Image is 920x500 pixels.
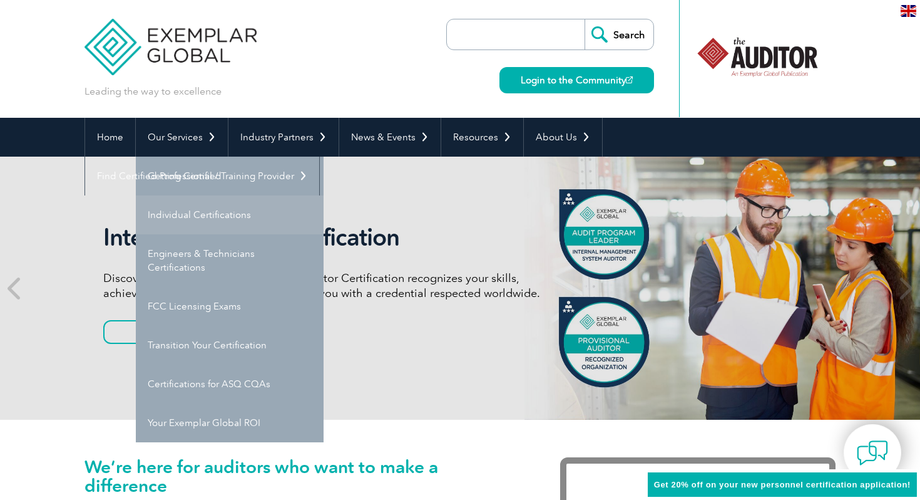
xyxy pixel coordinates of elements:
a: Industry Partners [228,118,339,157]
span: Get 20% off on your new personnel certification application! [654,480,911,489]
a: Individual Certifications [136,195,324,234]
a: About Us [524,118,602,157]
h1: We’re here for auditors who want to make a difference [84,457,523,495]
h2: Internal Auditor Certification [103,223,573,252]
a: Login to the Community [499,67,654,93]
img: contact-chat.png [857,437,888,469]
a: Your Exemplar Global ROI [136,404,324,442]
img: open_square.png [626,76,633,83]
a: News & Events [339,118,441,157]
input: Search [585,19,653,49]
p: Leading the way to excellence [84,85,222,98]
a: Find Certified Professional / Training Provider [85,157,319,195]
a: Learn More [103,320,233,344]
a: Our Services [136,118,228,157]
a: Certifications for ASQ CQAs [136,365,324,404]
a: Resources [441,118,523,157]
a: Home [85,118,135,157]
p: Discover how our redesigned Internal Auditor Certification recognizes your skills, achievements, ... [103,271,573,301]
a: FCC Licensing Exams [136,287,324,326]
img: en [901,5,916,17]
a: Engineers & Technicians Certifications [136,234,324,287]
a: Transition Your Certification [136,326,324,365]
